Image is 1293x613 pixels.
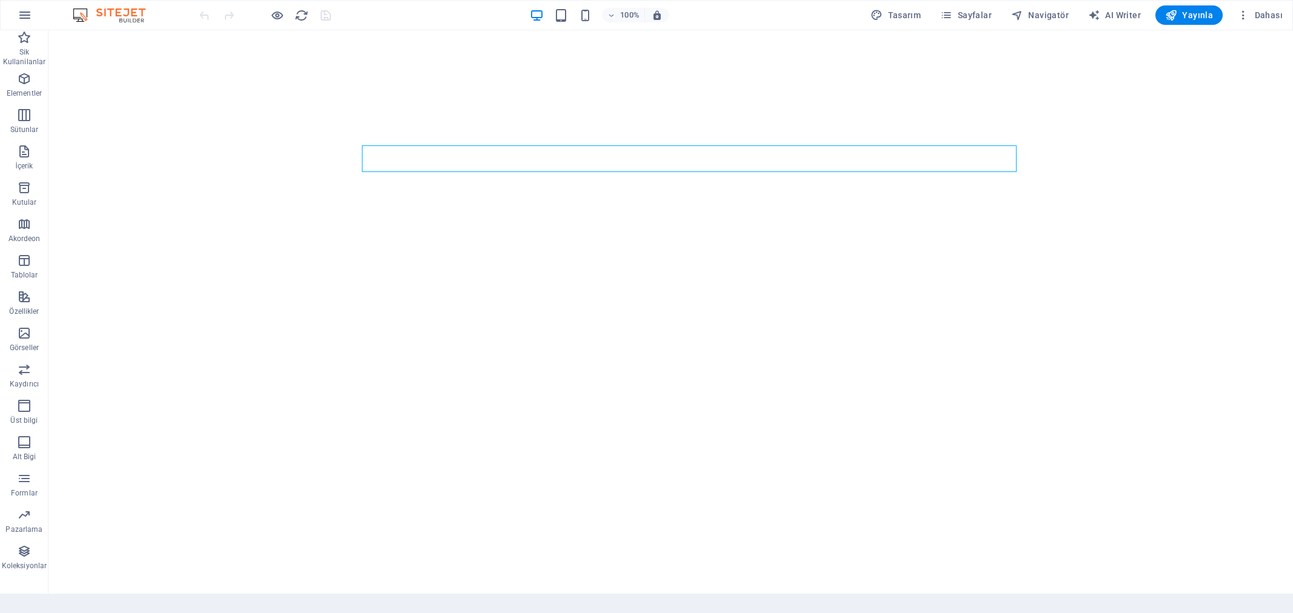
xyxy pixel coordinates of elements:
p: Kaydırıcı [10,379,39,389]
span: Tasarım [870,9,921,21]
span: Sayfalar [940,9,992,21]
i: Yeniden boyutlandırmada yakınlaştırma düzeyini seçilen cihaza uyacak şekilde otomatik olarak ayarla. [652,10,663,21]
p: Özellikler [9,306,39,316]
p: Görseller [10,343,39,353]
button: Yayınla [1155,5,1223,25]
p: İçerik [15,161,33,171]
p: Üst bilgi [10,416,38,425]
button: Sayfalar [935,5,997,25]
p: Akordeon [8,234,41,244]
button: Ön izleme modundan çıkıp düzenlemeye devam etmek için buraya tıklayın [270,8,284,22]
p: Formlar [11,488,38,498]
p: Koleksiyonlar [2,561,47,571]
span: Navigatör [1011,9,1069,21]
button: 100% [602,8,645,22]
button: reload [294,8,309,22]
p: Alt Bigi [13,452,36,462]
span: Dahası [1237,9,1283,21]
div: Tasarım (Ctrl+Alt+Y) [866,5,926,25]
p: Kutular [12,197,37,207]
p: Tablolar [11,270,38,280]
img: Editor Logo [70,8,161,22]
span: AI Writer [1088,9,1141,21]
p: Sütunlar [10,125,39,134]
span: Yayınla [1165,9,1213,21]
h6: 100% [620,8,640,22]
button: Navigatör [1006,5,1074,25]
button: Tasarım [866,5,926,25]
i: Sayfayı yeniden yükleyin [295,8,309,22]
button: Dahası [1232,5,1288,25]
p: Pazarlama [5,525,42,534]
button: AI Writer [1083,5,1146,25]
p: Elementler [7,88,42,98]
